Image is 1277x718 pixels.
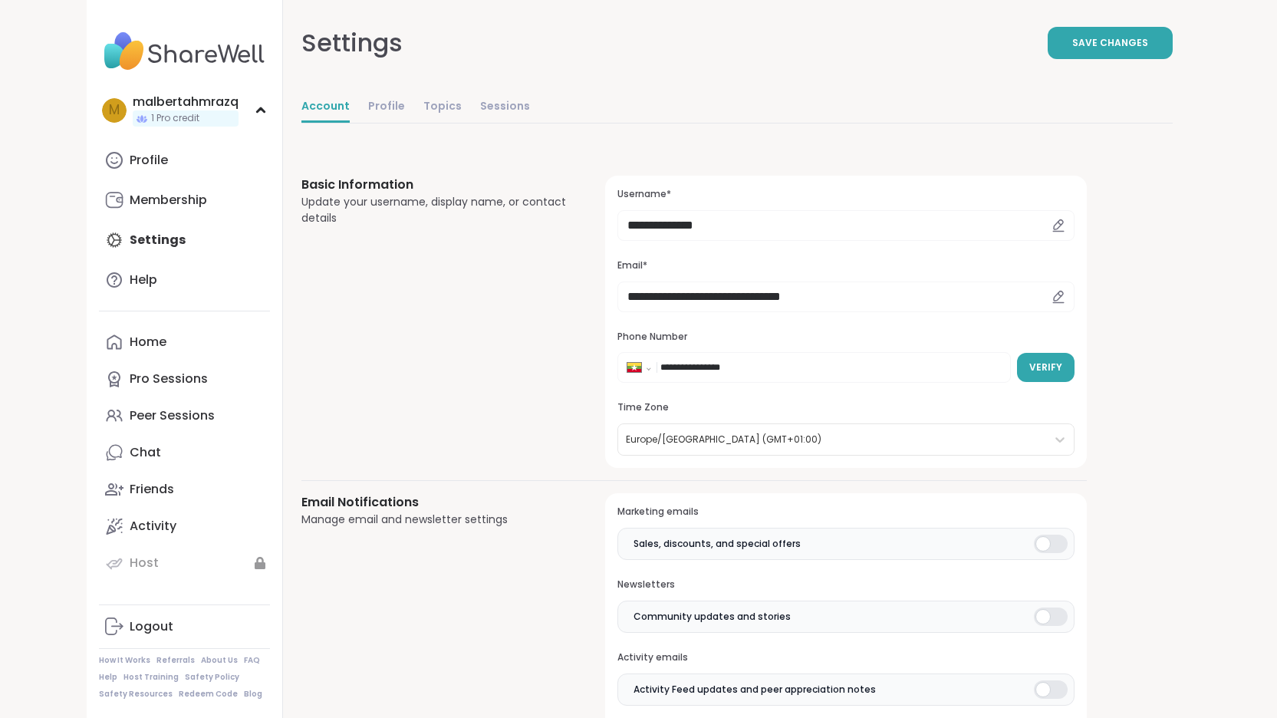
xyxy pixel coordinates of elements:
[99,182,270,219] a: Membership
[99,25,270,78] img: ShareWell Nav Logo
[99,324,270,361] a: Home
[244,689,262,700] a: Blog
[99,434,270,471] a: Chat
[617,506,1074,519] h3: Marketing emails
[617,331,1074,344] h3: Phone Number
[301,493,569,512] h3: Email Notifications
[99,361,270,397] a: Pro Sessions
[185,672,239,683] a: Safety Policy
[99,689,173,700] a: Safety Resources
[99,545,270,581] a: Host
[634,537,801,551] span: Sales, discounts, and special offers
[99,655,150,666] a: How It Works
[99,262,270,298] a: Help
[156,655,195,666] a: Referrals
[480,92,530,123] a: Sessions
[123,672,179,683] a: Host Training
[634,683,876,697] span: Activity Feed updates and peer appreciation notes
[130,618,173,635] div: Logout
[130,334,166,351] div: Home
[130,152,168,169] div: Profile
[130,407,215,424] div: Peer Sessions
[368,92,405,123] a: Profile
[301,194,569,226] div: Update your username, display name, or contact details
[151,112,199,125] span: 1 Pro credit
[130,371,208,387] div: Pro Sessions
[130,518,176,535] div: Activity
[133,94,239,110] div: malbertahmrazq
[617,578,1074,591] h3: Newsletters
[617,401,1074,414] h3: Time Zone
[617,651,1074,664] h3: Activity emails
[130,192,207,209] div: Membership
[1017,353,1075,382] button: Verify
[99,508,270,545] a: Activity
[1048,27,1173,59] button: Save Changes
[301,176,569,194] h3: Basic Information
[99,142,270,179] a: Profile
[99,397,270,434] a: Peer Sessions
[99,608,270,645] a: Logout
[244,655,260,666] a: FAQ
[130,272,157,288] div: Help
[201,655,238,666] a: About Us
[617,188,1074,201] h3: Username*
[179,689,238,700] a: Redeem Code
[130,444,161,461] div: Chat
[301,512,569,528] div: Manage email and newsletter settings
[617,259,1074,272] h3: Email*
[109,100,120,120] span: m
[301,92,350,123] a: Account
[130,555,159,571] div: Host
[99,672,117,683] a: Help
[130,481,174,498] div: Friends
[301,25,403,61] div: Settings
[634,610,791,624] span: Community updates and stories
[1029,361,1062,374] span: Verify
[423,92,462,123] a: Topics
[1072,36,1148,50] span: Save Changes
[99,471,270,508] a: Friends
